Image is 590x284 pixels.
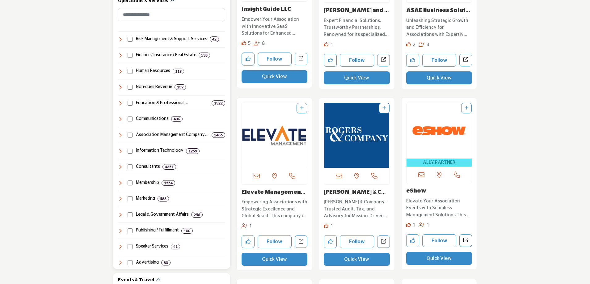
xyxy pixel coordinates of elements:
[242,103,307,168] a: Open Listing in new tab
[406,198,472,219] p: Elevate Your Association Events with Seamless Management Solutions This company specializes in pr...
[406,188,472,195] h3: eShow
[422,234,457,247] button: Follow
[199,53,210,58] div: 538 Results For Finance / Insurance / Real Estate
[242,103,307,168] img: Elevate Management Company
[161,260,171,265] div: 80 Results For Advertising
[324,17,390,38] p: Expert Financial Solutions, Trustworthy Partnerships. Renowned for its specialized services in th...
[160,197,166,201] b: 588
[128,101,133,106] input: Select Education & Professional Development checkbox
[377,54,390,66] a: Open renner-and-company-cpa-pc in new tab
[406,234,419,247] button: Like company
[128,212,133,217] input: Select Legal & Government Affairs checkbox
[136,132,209,138] h4: Association Management Company (AMC): Professional management, strategic guidance, and operationa...
[118,277,154,283] h2: Events & Travel
[340,235,374,248] button: Follow
[173,244,178,249] b: 41
[128,133,133,138] input: Select Association Management Company (AMC) checkbox
[171,244,180,249] div: 41 Results For Speaker Services
[295,235,307,248] a: Open elevate-management-company in new tab
[413,42,415,47] span: 2
[175,84,186,90] div: 139 Results For Non-dues Revenue
[249,224,252,228] span: 1
[406,7,472,14] h3: ASAE Business Solutions
[136,244,168,250] h4: Speaker Services: Expert speakers, coaching, and leadership development programs, along with spea...
[258,235,292,248] button: Follow
[164,261,168,265] b: 80
[459,54,472,66] a: Open asae-business-solutions in new tab
[186,148,200,154] div: 1259 Results For Information Technology
[406,42,411,47] i: Likes
[422,54,457,67] button: Follow
[254,40,265,47] div: Followers
[128,53,133,58] input: Select Finance / Insurance / Real Estate checkbox
[128,196,133,201] input: Select Marketing checkbox
[242,15,308,37] a: Empower Your Association with Innovative SaaS Solutions for Enhanced Engagement and Revenue Growt...
[242,235,255,248] button: Like company
[136,164,160,170] h4: Consultants: Expert guidance across various areas, including technology, marketing, leadership, f...
[406,16,472,38] a: Unleashing Strategic Growth and Efficiency for Associations with Expertly Tailored Solutions Empo...
[177,85,183,89] b: 139
[242,70,308,83] button: Quick View
[419,41,429,49] div: Followers
[324,253,390,266] button: Quick View
[128,164,133,169] input: Select Consultants checkbox
[427,42,429,47] span: 3
[136,260,159,266] h4: Advertising: Agencies, services, and promotional products that help organizations enhance brand v...
[406,252,472,265] button: Quick View
[324,42,328,47] i: Like
[128,244,133,249] input: Select Speaker Services checkbox
[406,54,419,67] button: Like company
[136,36,207,42] h4: Risk Management & Support Services: Services for cancellation insurance and transportation soluti...
[158,196,169,201] div: 588 Results For Marketing
[324,197,390,220] a: [PERSON_NAME] & Company - Trusted Audit, Tax, and Advisory for Mission-Driven Organizations At [P...
[407,103,472,159] img: eShow
[331,224,333,228] span: 1
[242,199,308,220] p: Empowering Associations with Strategic Excellence and Global Reach This company is a leading prov...
[248,41,251,46] span: 5
[136,52,196,58] h4: Finance / Insurance / Real Estate: Financial management, accounting, insurance, banking, payroll,...
[128,69,133,74] input: Select Human Resources checkbox
[300,106,304,110] a: Add To List
[212,37,217,41] b: 42
[164,181,173,185] b: 1554
[242,16,308,37] p: Empower Your Association with Innovative SaaS Solutions for Enhanced Engagement and Revenue Growt...
[162,180,175,186] div: 1554 Results For Membership
[136,84,172,90] h4: Non-dues Revenue: Programs like affinity partnerships, sponsorships, and other revenue-generating...
[406,17,472,38] p: Unleashing Strategic Growth and Efficiency for Associations with Expertly Tailored Solutions Empo...
[242,189,306,202] a: Elevate Management C...
[136,180,159,186] h4: Membership: Services and strategies for member engagement, retention, communication, and research...
[184,229,190,233] b: 100
[258,53,292,66] button: Follow
[118,8,225,21] input: Search Category
[406,223,411,227] i: Like
[324,103,390,168] a: Open Listing in new tab
[173,69,184,74] div: 119 Results For Human Resources
[136,196,155,202] h4: Marketing: Strategies and services for audience acquisition, branding, research, and digital and ...
[175,69,182,74] b: 119
[181,228,193,234] div: 100 Results For Publishing / Fulfillment
[136,148,183,154] h4: Information Technology: Technology solutions, including software, cybersecurity, cloud computing,...
[212,132,225,138] div: 2486 Results For Association Management Company (AMC)
[324,223,328,228] i: Like
[324,189,390,196] h3: Rogers & Company PLLC
[324,16,390,38] a: Expert Financial Solutions, Trustworthy Partnerships. Renowned for its specialized services in th...
[408,159,471,166] span: ALLY PARTNER
[174,117,180,121] b: 436
[136,116,169,122] h4: Communications: Services for messaging, public relations, video production, webinars, and content...
[171,116,183,122] div: 436 Results For Communications
[136,227,179,234] h4: Publishing / Fulfillment: Solutions for creating, distributing, and managing publications, direct...
[324,189,386,202] a: [PERSON_NAME] & Company PLL...
[331,42,333,47] span: 1
[201,53,208,57] b: 538
[324,71,390,84] button: Quick View
[128,180,133,185] input: Select Membership checkbox
[242,197,308,220] a: Empowering Associations with Strategic Excellence and Global Reach This company is a leading prov...
[407,103,472,167] a: Open Listing in new tab
[242,41,246,45] i: Likes
[191,212,203,218] div: 256 Results For Legal & Government Affairs
[136,68,170,74] h4: Human Resources: Services and solutions for employee management, benefits, recruiting, compliance...
[413,223,415,227] span: 1
[406,71,472,84] button: Quick View
[188,149,197,153] b: 1259
[324,103,390,168] img: Rogers & Company PLLC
